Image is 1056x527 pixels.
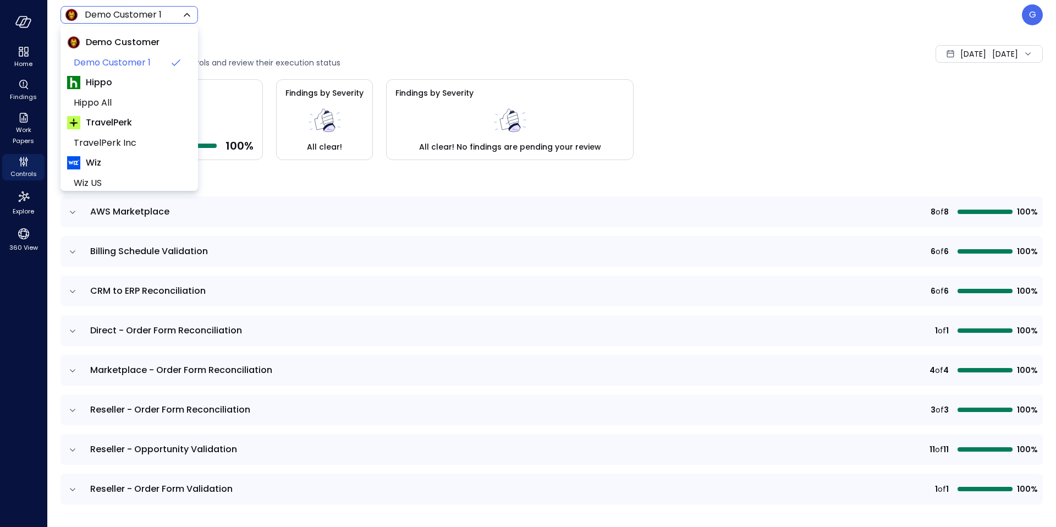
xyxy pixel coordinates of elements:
span: TravelPerk Inc [74,136,183,150]
span: TravelPerk [86,116,132,129]
img: Hippo [67,76,80,89]
img: Wiz [67,156,80,169]
li: TravelPerk Inc [67,133,191,153]
span: Wiz US [74,177,183,190]
img: TravelPerk [67,116,80,129]
li: Wiz US [67,173,191,193]
li: Demo Customer 1 [67,53,191,73]
span: Wiz [86,156,101,169]
span: Demo Customer [86,36,159,49]
li: Hippo All [67,93,191,113]
span: Hippo [86,76,112,89]
img: Demo Customer [67,36,80,49]
span: Demo Customer 1 [74,56,165,69]
span: Hippo All [74,96,183,109]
